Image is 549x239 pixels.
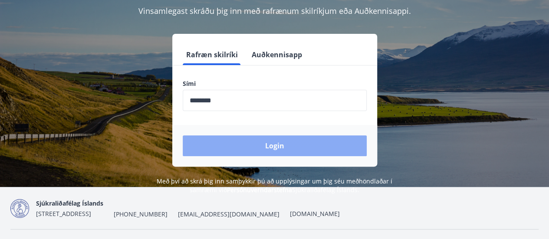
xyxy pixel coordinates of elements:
[183,44,241,65] button: Rafræn skilríki
[183,135,367,156] button: Login
[138,6,411,16] span: Vinsamlegast skráðu þig inn með rafrænum skilríkjum eða Auðkennisappi.
[114,210,168,219] span: [PHONE_NUMBER]
[36,210,91,218] span: [STREET_ADDRESS]
[248,44,306,65] button: Auðkennisapp
[36,199,103,207] span: Sjúkraliðafélag Íslands
[290,210,340,218] a: [DOMAIN_NAME]
[178,210,279,219] span: [EMAIL_ADDRESS][DOMAIN_NAME]
[10,199,29,218] img: d7T4au2pYIU9thVz4WmmUT9xvMNnFvdnscGDOPEg.png
[227,186,292,194] a: Persónuverndarstefna
[183,79,367,88] label: Sími
[157,177,392,194] span: Með því að skrá þig inn samþykkir þú að upplýsingar um þig séu meðhöndlaðar í samræmi við Sjúkral...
